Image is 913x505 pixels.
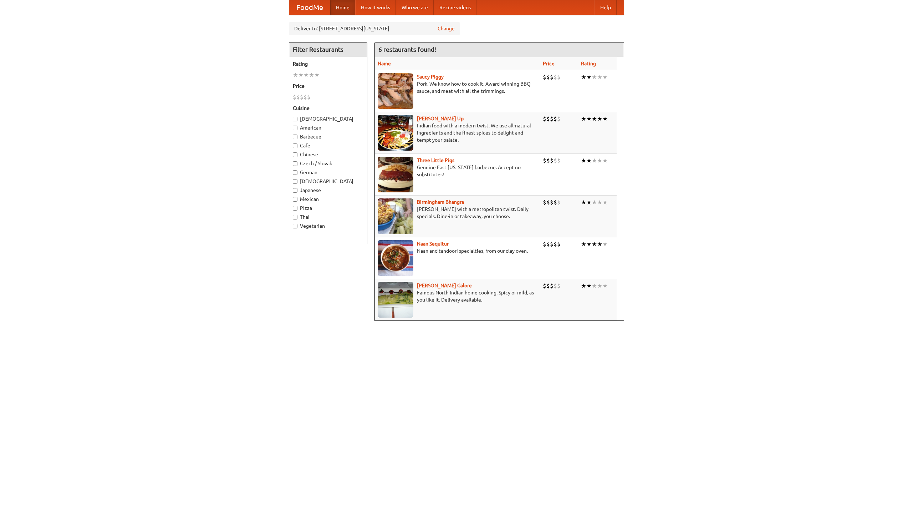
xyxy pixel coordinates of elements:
[293,213,363,221] label: Thai
[550,198,554,206] li: $
[597,115,602,123] li: ★
[581,73,586,81] li: ★
[293,224,297,228] input: Vegetarian
[378,282,413,318] img: currygalore.jpg
[586,73,592,81] li: ★
[396,0,434,15] a: Who we are
[289,22,460,35] div: Deliver to: [STREET_ADDRESS][US_STATE]
[543,282,546,290] li: $
[546,282,550,290] li: $
[543,240,546,248] li: $
[543,115,546,123] li: $
[293,161,297,166] input: Czech / Slovak
[417,116,464,121] a: [PERSON_NAME] Up
[300,93,304,101] li: $
[378,247,537,254] p: Naan and tandoori specialties, from our clay oven.
[293,133,363,140] label: Barbecue
[592,198,597,206] li: ★
[293,126,297,130] input: American
[546,157,550,165] li: $
[586,157,592,165] li: ★
[602,282,608,290] li: ★
[298,71,304,79] li: ★
[417,283,472,288] a: [PERSON_NAME] Galore
[597,198,602,206] li: ★
[293,196,363,203] label: Mexican
[378,80,537,95] p: Pork. We know how to cook it. Award-winning BBQ sauce, and meat with all the trimmings.
[602,198,608,206] li: ★
[293,204,363,212] label: Pizza
[543,157,546,165] li: $
[581,198,586,206] li: ★
[550,157,554,165] li: $
[597,240,602,248] li: ★
[307,93,311,101] li: $
[293,135,297,139] input: Barbecue
[293,93,296,101] li: $
[554,282,557,290] li: $
[293,197,297,202] input: Mexican
[378,122,537,143] p: Indian food with a modern twist. We use all-natural ingredients and the finest spices to delight ...
[557,240,561,248] li: $
[378,73,413,109] img: saucy.jpg
[595,0,617,15] a: Help
[438,25,455,32] a: Change
[330,0,355,15] a: Home
[293,143,297,148] input: Cafe
[554,240,557,248] li: $
[293,206,297,211] input: Pizza
[304,71,309,79] li: ★
[293,187,363,194] label: Japanese
[293,152,297,157] input: Chinese
[378,164,537,178] p: Genuine East [US_STATE] barbecue. Accept no substitutes!
[546,198,550,206] li: $
[293,170,297,175] input: German
[289,42,367,57] h4: Filter Restaurants
[592,157,597,165] li: ★
[554,73,557,81] li: $
[417,157,454,163] a: Three Little Pigs
[602,73,608,81] li: ★
[417,74,444,80] a: Saucy Piggy
[597,73,602,81] li: ★
[378,115,413,151] img: curryup.jpg
[293,169,363,176] label: German
[546,73,550,81] li: $
[557,198,561,206] li: $
[602,115,608,123] li: ★
[434,0,476,15] a: Recipe videos
[586,115,592,123] li: ★
[554,115,557,123] li: $
[378,240,413,276] img: naansequitur.jpg
[592,240,597,248] li: ★
[417,241,449,247] a: Naan Sequitur
[296,93,300,101] li: $
[378,289,537,303] p: Famous North Indian home cooking. Spicy or mild, as you like it. Delivery available.
[378,206,537,220] p: [PERSON_NAME] with a metropolitan twist. Daily specials. Dine-in or takeaway, you choose.
[314,71,320,79] li: ★
[417,199,464,205] b: Birmingham Bhangra
[602,157,608,165] li: ★
[557,73,561,81] li: $
[554,198,557,206] li: $
[546,115,550,123] li: $
[597,157,602,165] li: ★
[293,178,363,185] label: [DEMOGRAPHIC_DATA]
[293,117,297,121] input: [DEMOGRAPHIC_DATA]
[581,115,586,123] li: ★
[550,115,554,123] li: $
[293,115,363,122] label: [DEMOGRAPHIC_DATA]
[293,71,298,79] li: ★
[557,157,561,165] li: $
[581,282,586,290] li: ★
[543,73,546,81] li: $
[581,61,596,66] a: Rating
[557,115,561,123] li: $
[557,282,561,290] li: $
[293,124,363,131] label: American
[293,160,363,167] label: Czech / Slovak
